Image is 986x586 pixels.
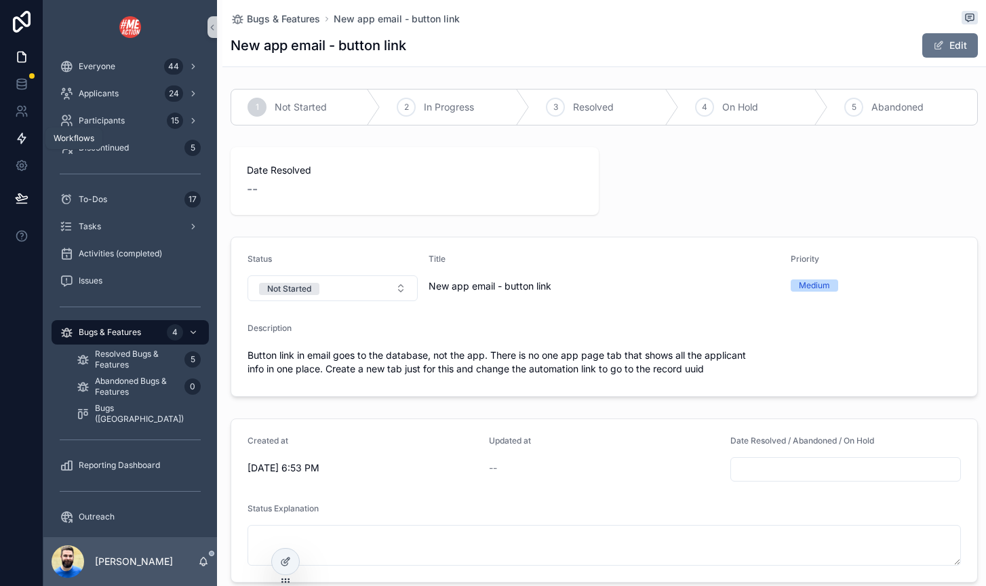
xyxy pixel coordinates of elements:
span: Bugs & Features [79,327,141,338]
span: -- [489,461,497,475]
button: Select Button [248,275,418,301]
div: Medium [799,279,830,292]
span: New app email - button link [429,279,780,293]
span: Button link in email goes to the database, not the app. There is no one app page tab that shows a... [248,349,961,376]
a: Activities (completed) [52,241,209,266]
span: Participants [79,115,125,126]
a: Tasks [52,214,209,239]
div: 24 [165,85,183,102]
span: Applicants [79,88,119,99]
span: In Progress [424,100,474,114]
span: Tasks [79,221,101,232]
div: Not Started [267,283,311,295]
span: Status [248,254,272,264]
a: Everyone44 [52,54,209,79]
span: Activities (completed) [79,248,162,259]
span: Updated at [489,435,531,446]
a: To-Dos17 [52,187,209,212]
h1: New app email - button link [231,36,406,55]
div: 4 [167,324,183,340]
a: Issues [52,269,209,293]
span: Bugs & Features [247,12,320,26]
a: Bugs & Features [231,12,320,26]
span: Status Explanation [248,503,319,513]
div: Workflows [54,133,94,144]
span: 1 [256,102,259,113]
span: [DATE] 6:53 PM [248,461,478,475]
div: 5 [184,351,201,368]
span: Reporting Dashboard [79,460,160,471]
span: Discontinued [79,142,129,153]
span: Priority [791,254,819,264]
span: Outreach [79,511,115,522]
a: Participants15 [52,109,209,133]
a: Applicants24 [52,81,209,106]
div: 44 [164,58,183,75]
span: On Hold [722,100,758,114]
div: 0 [184,378,201,395]
span: Resolved Bugs & Features [95,349,179,370]
span: 4 [702,102,707,113]
div: 17 [184,191,201,208]
span: -- [247,180,258,199]
div: scrollable content [43,54,217,537]
span: 3 [553,102,558,113]
span: Abandoned Bugs & Features [95,376,179,397]
span: Title [429,254,446,264]
span: 5 [852,102,856,113]
span: Abandoned [871,100,924,114]
img: App logo [119,16,141,38]
span: Date Resolved / Abandoned / On Hold [730,435,874,446]
span: Description [248,323,292,333]
a: New app email - button link [334,12,460,26]
a: Discontinued5 [52,136,209,160]
span: 2 [404,102,409,113]
span: Created at [248,435,288,446]
a: Reporting Dashboard [52,453,209,477]
span: Everyone [79,61,115,72]
a: Abandoned Bugs & Features0 [68,374,209,399]
span: Bugs ([GEOGRAPHIC_DATA]) [95,403,195,425]
a: Outreach [52,505,209,529]
span: Resolved [573,100,614,114]
div: 15 [167,113,183,129]
a: Bugs & Features4 [52,320,209,345]
span: Date Resolved [247,163,583,177]
button: Edit [922,33,978,58]
a: Resolved Bugs & Features5 [68,347,209,372]
a: Bugs ([GEOGRAPHIC_DATA]) [68,402,209,426]
span: Issues [79,275,102,286]
span: Not Started [275,100,327,114]
p: [PERSON_NAME] [95,555,173,568]
span: To-Dos [79,194,107,205]
div: 5 [184,140,201,156]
